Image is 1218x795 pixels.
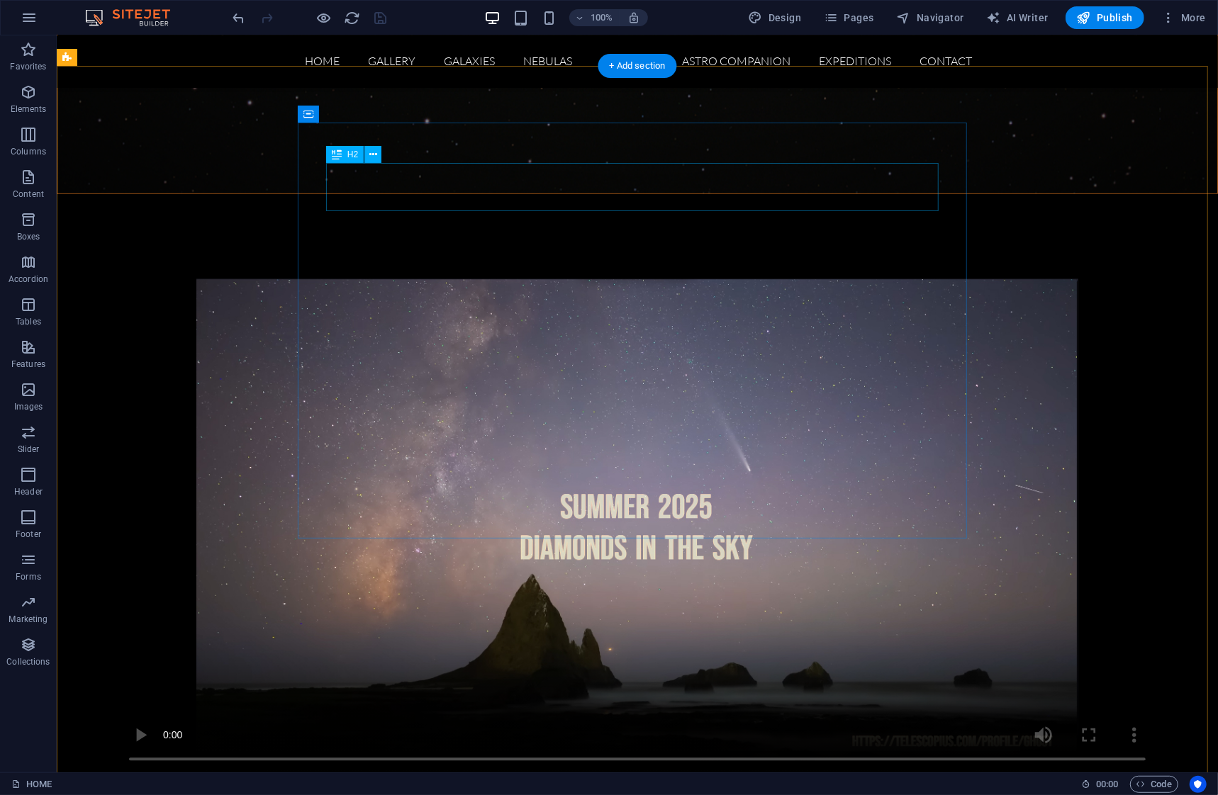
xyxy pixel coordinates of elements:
i: On resize automatically adjust zoom level to fit chosen device. [627,11,640,24]
i: Reload page [345,10,361,26]
p: Tables [16,316,41,327]
span: Code [1136,776,1172,793]
p: Favorites [10,61,46,72]
a: Click to cancel selection. Double-click to open Pages [11,776,52,793]
button: Usercentrics [1190,776,1207,793]
p: Forms [16,571,41,582]
button: undo [230,9,247,26]
img: Editor Logo [82,9,188,26]
span: More [1161,11,1206,25]
p: Boxes [17,231,40,242]
span: Design [749,11,802,25]
span: Publish [1077,11,1133,25]
span: AI Writer [987,11,1049,25]
div: + Add section [598,54,677,78]
p: Header [14,486,43,497]
button: Design [743,6,808,29]
button: 100% [569,9,620,26]
p: Elements [11,103,47,115]
span: 00 00 [1096,776,1118,793]
button: reload [344,9,361,26]
p: Columns [11,146,46,157]
h6: 100% [591,9,613,26]
span: H2 [347,150,358,159]
div: Design (Ctrl+Alt+Y) [743,6,808,29]
button: More [1156,6,1212,29]
button: Navigator [891,6,970,29]
button: AI Writer [981,6,1054,29]
button: Click here to leave preview mode and continue editing [315,9,333,26]
p: Features [11,359,45,370]
p: Marketing [9,614,48,625]
button: Code [1130,776,1178,793]
span: Pages [824,11,873,25]
p: Accordion [9,274,48,285]
span: Navigator [897,11,964,25]
h6: Session time [1081,776,1119,793]
p: Slider [18,444,40,455]
p: Content [13,188,44,200]
p: Images [14,401,43,412]
button: Pages [818,6,879,29]
i: Undo: Change link (Ctrl+Z) [231,10,247,26]
p: Collections [6,656,50,667]
button: Publish [1066,6,1144,29]
span: : [1106,779,1108,789]
p: Footer [16,529,41,540]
